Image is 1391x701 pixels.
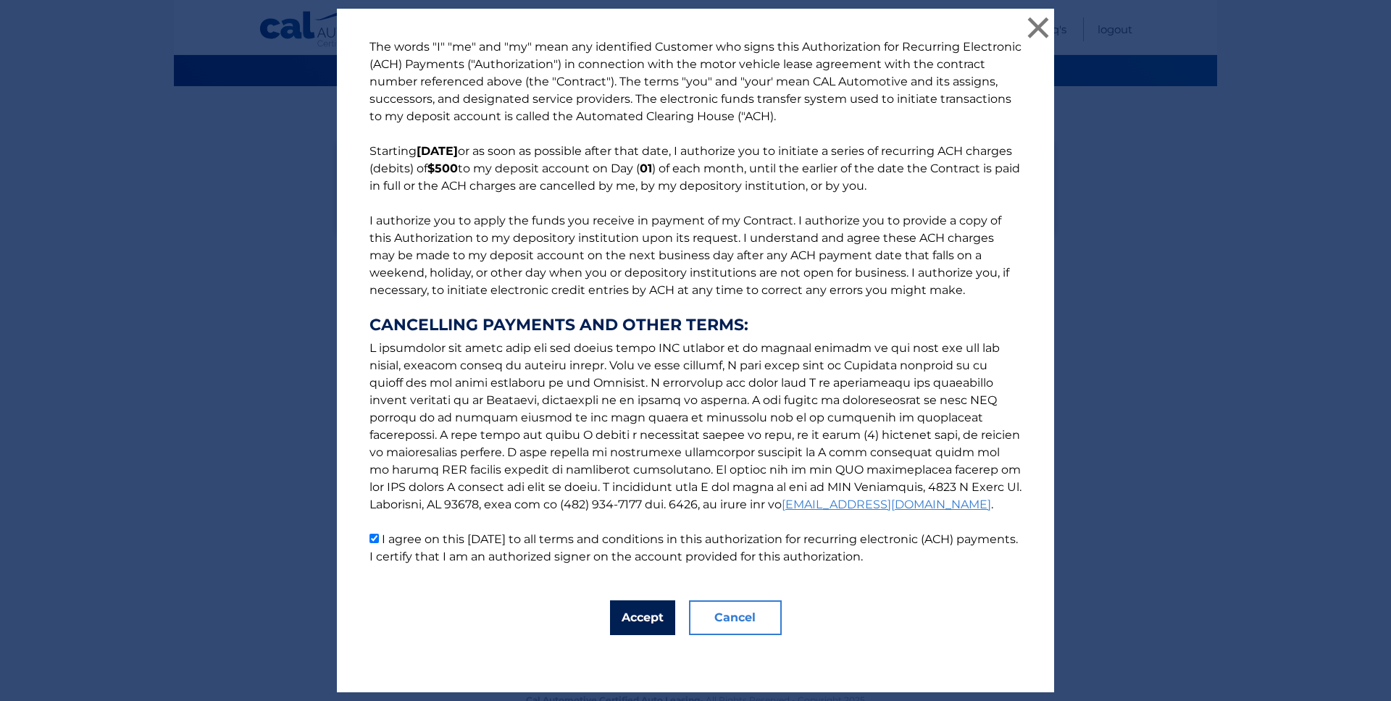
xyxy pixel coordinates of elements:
button: × [1024,13,1053,42]
p: The words "I" "me" and "my" mean any identified Customer who signs this Authorization for Recurri... [355,38,1036,566]
button: Accept [610,600,675,635]
b: 01 [640,161,652,175]
label: I agree on this [DATE] to all terms and conditions in this authorization for recurring electronic... [369,532,1018,563]
b: $500 [427,161,458,175]
button: Cancel [689,600,782,635]
a: [EMAIL_ADDRESS][DOMAIN_NAME] [782,498,991,511]
strong: CANCELLING PAYMENTS AND OTHER TERMS: [369,316,1022,334]
b: [DATE] [417,144,458,158]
